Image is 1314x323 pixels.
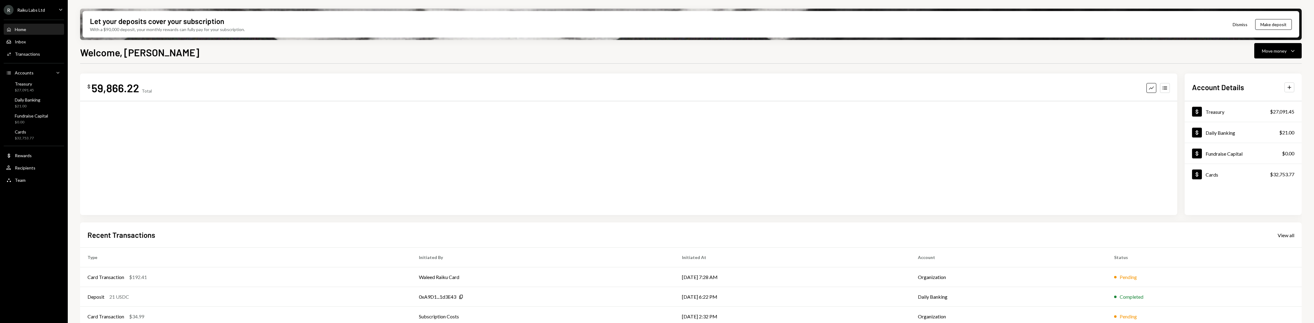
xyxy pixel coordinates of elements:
[90,16,224,26] div: Let your deposits cover your subscription
[15,70,34,75] div: Accounts
[109,293,129,301] div: 21 USDC
[1185,101,1302,122] a: Treasury$27,091.45
[4,5,14,15] div: R
[419,293,456,301] div: 0xA9D1...1d3E43
[1192,82,1244,92] h2: Account Details
[1206,109,1224,115] div: Treasury
[412,267,675,287] td: Waleed Raiku Card
[675,248,910,267] th: Initiated At
[15,81,34,86] div: Treasury
[15,88,34,93] div: $27,091.45
[910,248,1107,267] th: Account
[1120,313,1137,320] div: Pending
[4,127,64,142] a: Cards$32,753.77
[1254,43,1302,58] button: Move money
[80,248,412,267] th: Type
[1120,293,1143,301] div: Completed
[129,313,144,320] div: $34.99
[87,313,124,320] div: Card Transaction
[4,67,64,78] a: Accounts
[1107,248,1302,267] th: Status
[675,267,910,287] td: [DATE] 7:28 AM
[129,273,147,281] div: $192.41
[1185,122,1302,143] a: Daily Banking$21.00
[1185,143,1302,164] a: Fundraise Capital$0.00
[1278,232,1294,238] a: View all
[910,267,1107,287] td: Organization
[1206,172,1218,177] div: Cards
[15,39,26,44] div: Inbox
[1120,273,1137,281] div: Pending
[87,83,90,90] div: $
[15,104,40,109] div: $21.00
[15,153,32,158] div: Rewards
[1279,129,1294,136] div: $21.00
[412,248,675,267] th: Initiated By
[17,7,45,13] div: Raiku Labs Ltd
[4,150,64,161] a: Rewards
[142,88,152,94] div: Total
[910,287,1107,307] td: Daily Banking
[15,97,40,102] div: Daily Banking
[91,81,139,95] div: 59,866.22
[15,177,26,183] div: Team
[1255,19,1292,30] button: Make deposit
[4,162,64,173] a: Recipients
[1270,171,1294,178] div: $32,753.77
[80,46,199,58] h1: Welcome, [PERSON_NAME]
[15,113,48,118] div: Fundraise Capital
[4,36,64,47] a: Inbox
[1225,17,1255,32] button: Dismiss
[1270,108,1294,115] div: $27,091.45
[15,51,40,57] div: Transactions
[1262,48,1287,54] div: Move money
[87,293,104,301] div: Deposit
[1206,151,1243,157] div: Fundraise Capital
[87,273,124,281] div: Card Transaction
[1206,130,1235,136] div: Daily Banking
[15,27,26,32] div: Home
[4,111,64,126] a: Fundraise Capital$0.00
[4,79,64,94] a: Treasury$27,091.45
[4,24,64,35] a: Home
[87,230,155,240] h2: Recent Transactions
[15,120,48,125] div: $0.00
[4,174,64,185] a: Team
[90,26,245,33] div: With a $90,000 deposit, your monthly rewards can fully pay for your subscription.
[1185,164,1302,185] a: Cards$32,753.77
[15,136,34,141] div: $32,753.77
[15,165,35,170] div: Recipients
[675,287,910,307] td: [DATE] 6:22 PM
[4,95,64,110] a: Daily Banking$21.00
[1282,150,1294,157] div: $0.00
[15,129,34,134] div: Cards
[4,48,64,59] a: Transactions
